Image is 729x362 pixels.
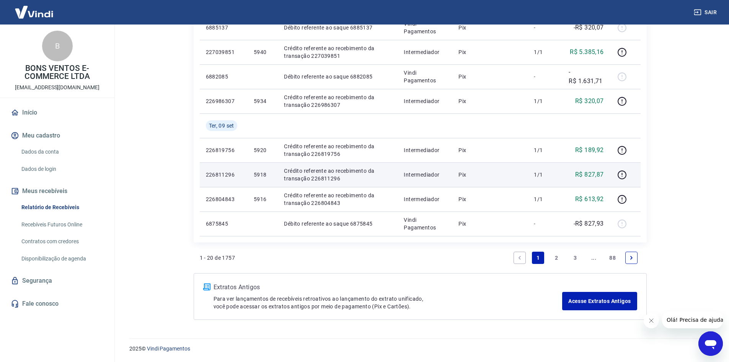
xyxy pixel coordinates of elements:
p: Débito referente ao saque 6875845 [284,220,391,228]
p: Crédito referente ao recebimento da transação 227039851 [284,44,391,60]
p: R$ 5.385,16 [570,48,603,57]
span: Ter, 09 set [209,122,234,129]
img: ícone [203,283,210,290]
p: Extratos Antigos [214,283,563,292]
a: Relatório de Recebíveis [18,200,105,215]
ul: Pagination [510,249,641,267]
p: 5916 [254,195,272,203]
p: Débito referente ao saque 6885137 [284,24,391,31]
a: Page 3 [569,252,581,264]
span: Olá! Precisa de ajuda? [5,5,64,11]
img: Vindi [9,0,59,24]
p: Vindi Pagamentos [404,69,446,84]
a: Fale conosco [9,295,105,312]
p: Vindi Pagamentos [404,20,446,35]
p: 226811296 [206,171,241,179]
a: Next page [625,252,638,264]
iframe: Mensagem da empresa [662,311,723,328]
p: 6882085 [206,73,241,80]
p: Para ver lançamentos de recebíveis retroativos ao lançamento do extrato unificado, você pode aces... [214,295,563,310]
a: Recebíveis Futuros Online [18,217,105,233]
a: Contratos com credores [18,234,105,249]
p: 1/1 [534,48,556,56]
p: 5918 [254,171,272,179]
p: Pix [458,48,522,56]
p: -R$ 320,07 [574,23,604,32]
a: Page 2 [551,252,563,264]
p: Intermediador [404,97,446,105]
a: Page 88 [606,252,619,264]
p: 227039851 [206,48,241,56]
p: Pix [458,146,522,154]
a: Dados de login [18,161,105,177]
a: Início [9,104,105,121]
p: 1/1 [534,97,556,105]
button: Sair [692,5,720,20]
a: Acesse Extratos Antigos [562,292,637,310]
p: 2025 © [129,345,711,353]
p: 5934 [254,97,272,105]
a: Vindi Pagamentos [147,346,190,352]
p: Pix [458,24,522,31]
a: Previous page [514,252,526,264]
p: 6875845 [206,220,241,228]
iframe: Botão para abrir a janela de mensagens [698,331,723,356]
p: BONS VENTOS E-COMMERCE LTDA [6,64,108,80]
p: Intermediador [404,146,446,154]
p: Pix [458,220,522,228]
p: 1 - 20 de 1757 [200,254,235,262]
button: Meus recebíveis [9,183,105,200]
p: -R$ 827,93 [574,219,604,228]
p: 226819756 [206,146,241,154]
p: [EMAIL_ADDRESS][DOMAIN_NAME] [15,84,99,92]
p: 5920 [254,146,272,154]
p: Pix [458,195,522,203]
p: R$ 189,92 [575,146,604,155]
p: -R$ 1.631,71 [569,67,603,86]
button: Meu cadastro [9,127,105,144]
p: Intermediador [404,48,446,56]
p: R$ 827,87 [575,170,604,179]
p: - [534,73,556,80]
p: - [534,220,556,228]
p: Crédito referente ao recebimento da transação 226986307 [284,93,391,109]
a: Dados da conta [18,144,105,160]
p: Intermediador [404,195,446,203]
p: 1/1 [534,171,556,179]
p: Pix [458,171,522,179]
p: R$ 613,92 [575,195,604,204]
p: Pix [458,97,522,105]
p: R$ 320,07 [575,97,604,106]
div: B [42,31,73,61]
p: Vindi Pagamentos [404,216,446,231]
p: Intermediador [404,171,446,179]
p: 5940 [254,48,272,56]
p: Crédito referente ao recebimento da transação 226819756 [284,143,391,158]
p: Pix [458,73,522,80]
p: 226986307 [206,97,241,105]
p: 226804843 [206,195,241,203]
p: Crédito referente ao recebimento da transação 226804843 [284,192,391,207]
p: 1/1 [534,146,556,154]
a: Jump forward [588,252,600,264]
iframe: Fechar mensagem [644,313,659,328]
p: Débito referente ao saque 6882085 [284,73,391,80]
p: - [534,24,556,31]
a: Disponibilização de agenda [18,251,105,267]
p: 6885137 [206,24,241,31]
p: Crédito referente ao recebimento da transação 226811296 [284,167,391,182]
a: Page 1 is your current page [532,252,544,264]
a: Segurança [9,272,105,289]
p: 1/1 [534,195,556,203]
